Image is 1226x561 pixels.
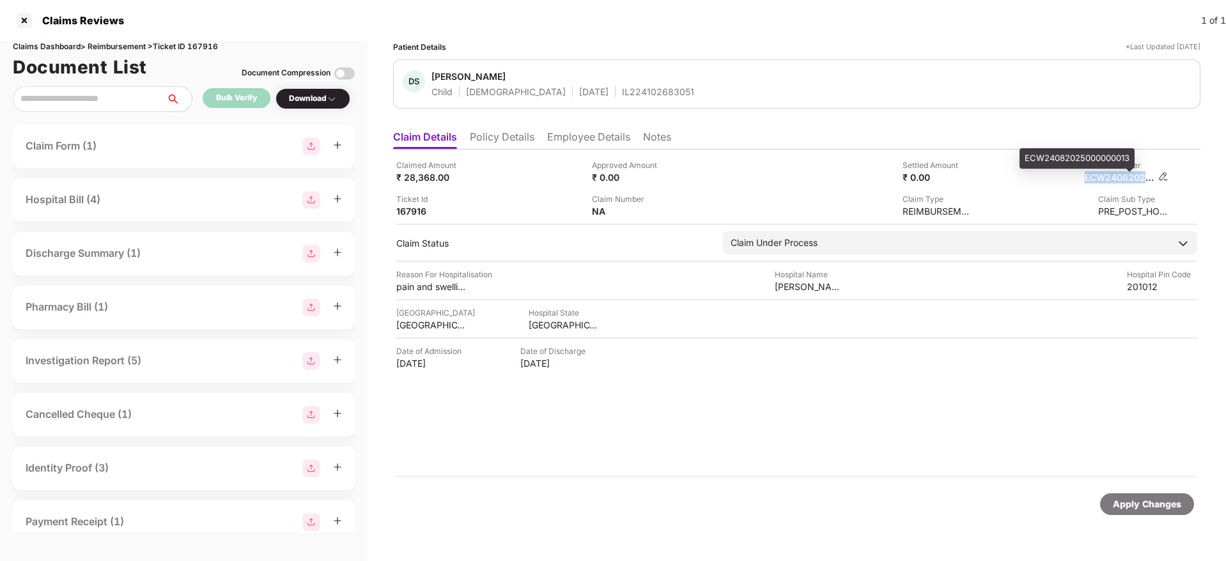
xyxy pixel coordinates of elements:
[643,130,671,149] li: Notes
[26,406,132,422] div: Cancelled Cheque (1)
[396,357,467,369] div: [DATE]
[333,194,342,203] span: plus
[396,345,467,357] div: Date of Admission
[431,86,453,98] div: Child
[466,86,566,98] div: [DEMOGRAPHIC_DATA]
[470,130,534,149] li: Policy Details
[903,159,973,171] div: Settled Amount
[242,67,330,79] div: Document Compression
[26,192,100,208] div: Hospital Bill (4)
[775,268,845,280] div: Hospital Name
[1127,280,1197,293] div: 201012
[13,53,147,81] h1: Document List
[166,94,192,104] span: search
[302,298,320,316] img: svg+xml;base64,PHN2ZyBpZD0iR3JvdXBfMjg4MTMiIGRhdGEtbmFtZT0iR3JvdXAgMjg4MTMiIHhtbG5zPSJodHRwOi8vd3...
[393,41,446,53] div: Patient Details
[302,245,320,263] img: svg+xml;base64,PHN2ZyBpZD0iR3JvdXBfMjg4MTMiIGRhdGEtbmFtZT0iR3JvdXAgMjg4MTMiIHhtbG5zPSJodHRwOi8vd3...
[579,86,609,98] div: [DATE]
[1113,497,1181,511] div: Apply Changes
[302,513,320,531] img: svg+xml;base64,PHN2ZyBpZD0iR3JvdXBfMjg4MTMiIGRhdGEtbmFtZT0iR3JvdXAgMjg4MTMiIHhtbG5zPSJodHRwOi8vd3...
[1020,148,1135,169] div: ECW24082025000000013
[393,130,457,149] li: Claim Details
[333,409,342,418] span: plus
[396,237,710,249] div: Claim Status
[26,138,97,154] div: Claim Form (1)
[26,460,109,476] div: Identity Proof (3)
[403,70,425,93] div: DS
[327,94,337,104] img: svg+xml;base64,PHN2ZyBpZD0iRHJvcGRvd24tMzJ4MzIiIHhtbG5zPSJodHRwOi8vd3d3LnczLm9yZy8yMDAwL3N2ZyIgd2...
[1127,268,1197,280] div: Hospital Pin Code
[396,319,467,331] div: [GEOGRAPHIC_DATA]
[302,191,320,209] img: svg+xml;base64,PHN2ZyBpZD0iR3JvdXBfMjg4MTMiIGRhdGEtbmFtZT0iR3JvdXAgMjg4MTMiIHhtbG5zPSJodHRwOi8vd3...
[547,130,630,149] li: Employee Details
[592,205,662,217] div: NA
[731,236,818,250] div: Claim Under Process
[396,205,467,217] div: 167916
[302,137,320,155] img: svg+xml;base64,PHN2ZyBpZD0iR3JvdXBfMjg4MTMiIGRhdGEtbmFtZT0iR3JvdXAgMjg4MTMiIHhtbG5zPSJodHRwOi8vd3...
[1126,41,1200,53] div: *Last Updated [DATE]
[333,463,342,472] span: plus
[26,514,124,530] div: Payment Receipt (1)
[1098,193,1168,205] div: Claim Sub Type
[333,141,342,150] span: plus
[26,299,108,315] div: Pharmacy Bill (1)
[529,307,599,319] div: Hospital State
[396,159,467,171] div: Claimed Amount
[396,171,467,183] div: ₹ 28,368.00
[1177,237,1190,250] img: downArrowIcon
[216,92,257,104] div: Bulk Verify
[592,193,662,205] div: Claim Number
[520,345,591,357] div: Date of Discharge
[775,280,845,293] div: [PERSON_NAME] ORTHOPAEDIC TRAUMA CENTRE
[26,353,141,369] div: Investigation Report (5)
[520,357,591,369] div: [DATE]
[26,245,141,261] div: Discharge Summary (1)
[289,93,337,105] div: Download
[333,516,342,525] span: plus
[333,355,342,364] span: plus
[622,86,694,98] div: IL224102683051
[302,406,320,424] img: svg+xml;base64,PHN2ZyBpZD0iR3JvdXBfMjg4MTMiIGRhdGEtbmFtZT0iR3JvdXAgMjg4MTMiIHhtbG5zPSJodHRwOi8vd3...
[13,41,355,53] div: Claims Dashboard > Reimbursement > Ticket ID 167916
[333,248,342,257] span: plus
[302,459,320,477] img: svg+xml;base64,PHN2ZyBpZD0iR3JvdXBfMjg4MTMiIGRhdGEtbmFtZT0iR3JvdXAgMjg4MTMiIHhtbG5zPSJodHRwOi8vd3...
[592,171,662,183] div: ₹ 0.00
[903,171,973,183] div: ₹ 0.00
[35,14,124,27] div: Claims Reviews
[334,63,355,84] img: svg+xml;base64,PHN2ZyBpZD0iVG9nZ2xlLTMyeDMyIiB4bWxucz0iaHR0cDovL3d3dy53My5vcmcvMjAwMC9zdmciIHdpZH...
[166,86,192,112] button: search
[431,70,506,82] div: [PERSON_NAME]
[903,193,973,205] div: Claim Type
[1098,205,1168,217] div: PRE_POST_HOSPITALIZATION_REIMBURSEMENT
[333,302,342,311] span: plus
[396,307,475,319] div: [GEOGRAPHIC_DATA]
[396,193,467,205] div: Ticket Id
[1201,13,1226,27] div: 1 of 1
[396,268,492,280] div: Reason For Hospitalisation
[1158,171,1168,181] img: svg+xml;base64,PHN2ZyBpZD0iRWRpdC0zMngzMiIgeG1sbnM9Imh0dHA6Ly93d3cudzMub3JnLzIwMDAvc3ZnIiB3aWR0aD...
[1085,171,1155,183] div: ECW24082025000000013
[529,319,599,331] div: [GEOGRAPHIC_DATA]
[396,280,467,293] div: pain and swelling lower left side leg
[592,159,662,171] div: Approved Amount
[903,205,973,217] div: REIMBURSEMENT
[302,352,320,370] img: svg+xml;base64,PHN2ZyBpZD0iR3JvdXBfMjg4MTMiIGRhdGEtbmFtZT0iR3JvdXAgMjg4MTMiIHhtbG5zPSJodHRwOi8vd3...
